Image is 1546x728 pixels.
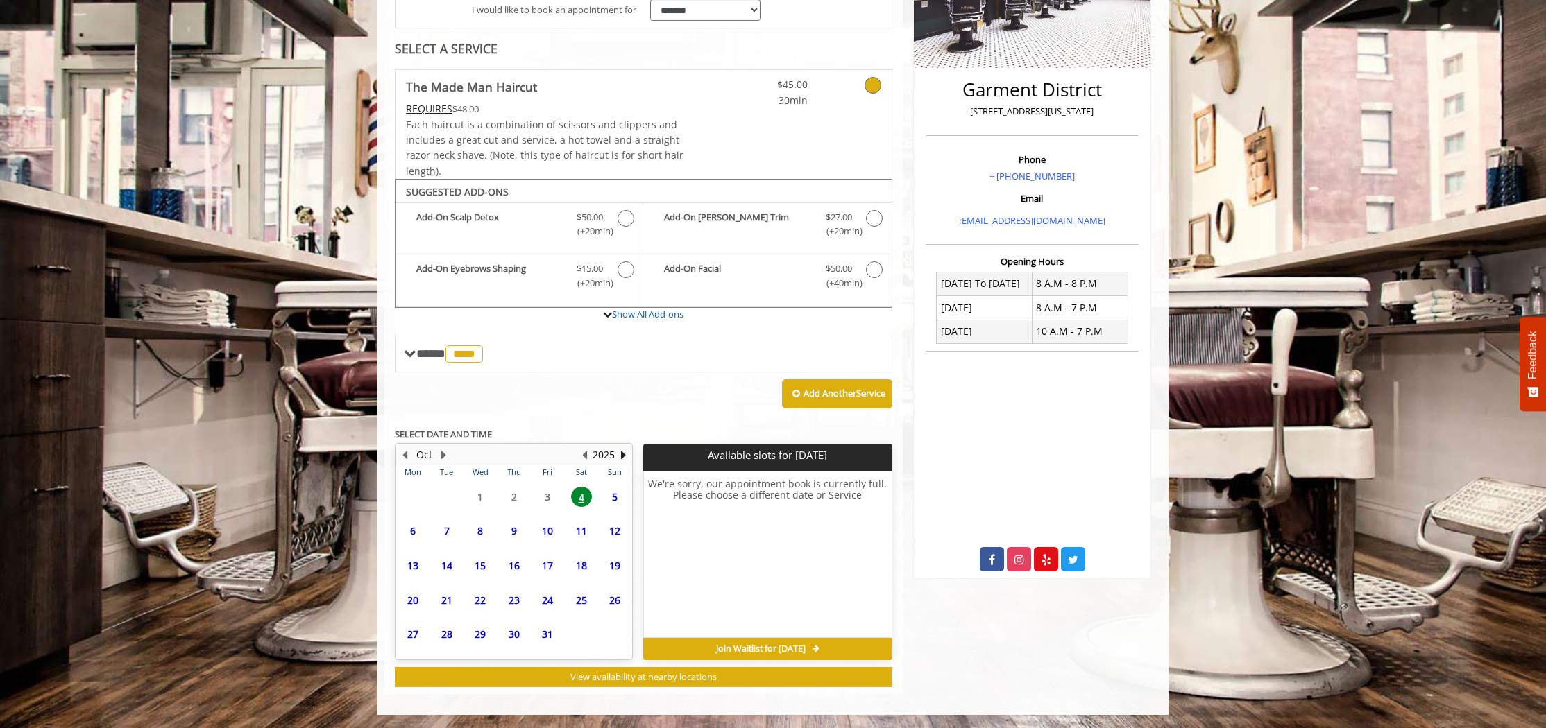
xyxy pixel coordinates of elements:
[436,590,457,610] span: 21
[537,521,558,541] span: 10
[402,210,636,243] label: Add-On Scalp Detox
[571,555,592,575] span: 18
[577,210,603,225] span: $50.00
[464,582,497,617] td: Select day22
[818,224,859,239] span: (+20min )
[531,514,564,548] td: Select day10
[604,555,625,575] span: 19
[396,465,430,479] th: Mon
[564,465,597,479] th: Sat
[402,521,423,541] span: 6
[504,624,525,644] span: 30
[395,428,492,440] b: SELECT DATE AND TIME
[395,179,892,308] div: The Made Man Haircut Add-onS
[470,521,491,541] span: 8
[396,582,430,617] td: Select day20
[497,514,530,548] td: Select day9
[436,555,457,575] span: 14
[716,643,806,655] span: Join Waitlist for [DATE]
[604,487,625,507] span: 5
[436,521,457,541] span: 7
[406,102,452,115] span: This service needs some Advance to be paid before we block your appointment
[1520,317,1546,411] button: Feedback - Show survey
[618,447,629,462] button: Next Year
[406,101,685,116] div: $48.00
[929,155,1135,164] h3: Phone
[804,387,885,399] b: Add Another Service
[598,465,632,479] th: Sun
[430,465,463,479] th: Tue
[571,487,592,507] span: 4
[497,465,530,479] th: Thu
[464,465,497,479] th: Wed
[406,185,509,198] b: SUGGESTED ADD-ONS
[504,590,525,610] span: 23
[571,521,592,541] span: 11
[470,624,491,644] span: 29
[537,624,558,644] span: 31
[464,548,497,583] td: Select day15
[579,447,590,462] button: Previous Year
[396,514,430,548] td: Select day6
[416,447,432,462] button: Oct
[396,617,430,652] td: Select day27
[464,514,497,548] td: Select day8
[929,104,1135,119] p: [STREET_ADDRESS][US_STATE]
[570,224,611,239] span: (+20min )
[612,308,683,320] a: Show All Add-ons
[577,261,603,276] span: $15.00
[726,93,808,108] span: 30min
[929,80,1135,100] h2: Garment District
[430,514,463,548] td: Select day7
[531,582,564,617] td: Select day24
[644,478,891,632] h6: We're sorry, our appointment book is currently full. Please choose a different date or Service
[470,590,491,610] span: 22
[438,447,449,462] button: Next Month
[564,548,597,583] td: Select day18
[598,582,632,617] td: Select day26
[571,590,592,610] span: 25
[564,582,597,617] td: Select day25
[564,514,597,548] td: Select day11
[537,590,558,610] span: 24
[537,555,558,575] span: 17
[402,590,423,610] span: 20
[782,379,892,408] button: Add AnotherService
[1032,272,1128,295] td: 8 A.M - 8 P.M
[937,296,1033,320] td: [DATE]
[570,670,717,683] span: View availability at nearby locations
[406,118,683,177] span: Each haircut is a combination of scissors and clippers and includes a great cut and service, a ho...
[564,479,597,514] td: Select day4
[826,261,852,276] span: $50.00
[430,548,463,583] td: Select day14
[399,447,410,462] button: Previous Month
[402,555,423,575] span: 13
[504,555,525,575] span: 16
[402,624,423,644] span: 27
[416,210,563,239] b: Add-On Scalp Detox
[570,276,611,291] span: (+20min )
[593,447,615,462] button: 2025
[402,261,636,294] label: Add-On Eyebrows Shaping
[818,276,859,291] span: (+40min )
[497,548,530,583] td: Select day16
[472,3,636,17] span: I would like to book an appointment for
[650,210,884,243] label: Add-On Beard Trim
[436,624,457,644] span: 28
[531,617,564,652] td: Select day31
[650,261,884,294] label: Add-On Facial
[531,465,564,479] th: Fri
[598,514,632,548] td: Select day12
[531,548,564,583] td: Select day17
[1032,320,1128,343] td: 10 A.M - 7 P.M
[598,479,632,514] td: Select day5
[989,170,1075,182] a: + [PHONE_NUMBER]
[395,42,892,55] div: SELECT A SERVICE
[604,590,625,610] span: 26
[598,548,632,583] td: Select day19
[497,582,530,617] td: Select day23
[726,77,808,92] span: $45.00
[497,617,530,652] td: Select day30
[464,617,497,652] td: Select day29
